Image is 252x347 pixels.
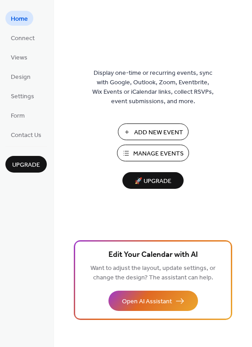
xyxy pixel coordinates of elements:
[5,127,47,142] a: Contact Us
[11,111,25,121] span: Form
[5,50,33,64] a: Views
[11,92,34,101] span: Settings
[5,156,47,173] button: Upgrade
[134,128,183,137] span: Add New Event
[122,172,184,189] button: 🚀 Upgrade
[12,160,40,170] span: Upgrade
[108,249,198,261] span: Edit Your Calendar with AI
[90,262,216,284] span: Want to adjust the layout, update settings, or change the design? The assistant can help.
[11,34,35,43] span: Connect
[11,53,27,63] span: Views
[108,291,198,311] button: Open AI Assistant
[133,149,184,159] span: Manage Events
[11,14,28,24] span: Home
[117,145,189,161] button: Manage Events
[5,88,40,103] a: Settings
[122,297,172,306] span: Open AI Assistant
[11,73,31,82] span: Design
[5,30,40,45] a: Connect
[92,68,214,106] span: Display one-time or recurring events, sync with Google, Outlook, Zoom, Eventbrite, Wix Events or ...
[5,69,36,84] a: Design
[5,11,33,26] a: Home
[128,175,178,187] span: 🚀 Upgrade
[11,131,41,140] span: Contact Us
[5,108,30,123] a: Form
[118,123,189,140] button: Add New Event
